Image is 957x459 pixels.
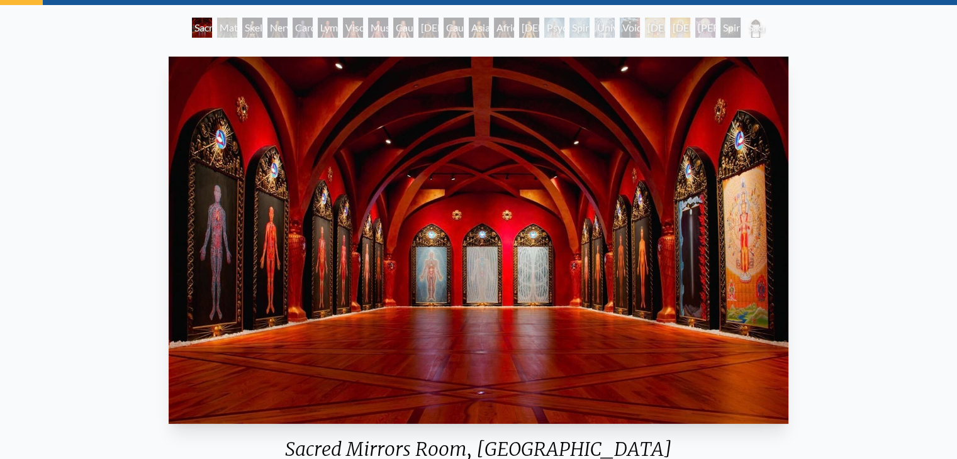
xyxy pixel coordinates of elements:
div: Universal Mind Lattice [595,18,615,38]
div: Psychic Energy System [544,18,564,38]
div: Spiritual Energy System [569,18,590,38]
div: Void Clear Light [620,18,640,38]
div: Sacred Mirrors Frame [746,18,766,38]
div: Spiritual World [720,18,741,38]
div: [DEMOGRAPHIC_DATA] [645,18,665,38]
div: [DEMOGRAPHIC_DATA] Woman [418,18,439,38]
div: African Man [494,18,514,38]
div: Caucasian Woman [393,18,413,38]
div: [PERSON_NAME] [695,18,715,38]
div: Lymphatic System [318,18,338,38]
div: Caucasian Man [444,18,464,38]
div: Asian Man [469,18,489,38]
div: Material World [217,18,237,38]
div: [DEMOGRAPHIC_DATA] [670,18,690,38]
div: Cardiovascular System [293,18,313,38]
div: [DEMOGRAPHIC_DATA] Woman [519,18,539,38]
div: Sacred Mirrors Room, [GEOGRAPHIC_DATA] [192,18,212,38]
div: Skeletal System [242,18,262,38]
div: Viscera [343,18,363,38]
img: sacred-mirrors-room-entheon.jpg [169,57,788,424]
div: Nervous System [267,18,288,38]
div: Muscle System [368,18,388,38]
